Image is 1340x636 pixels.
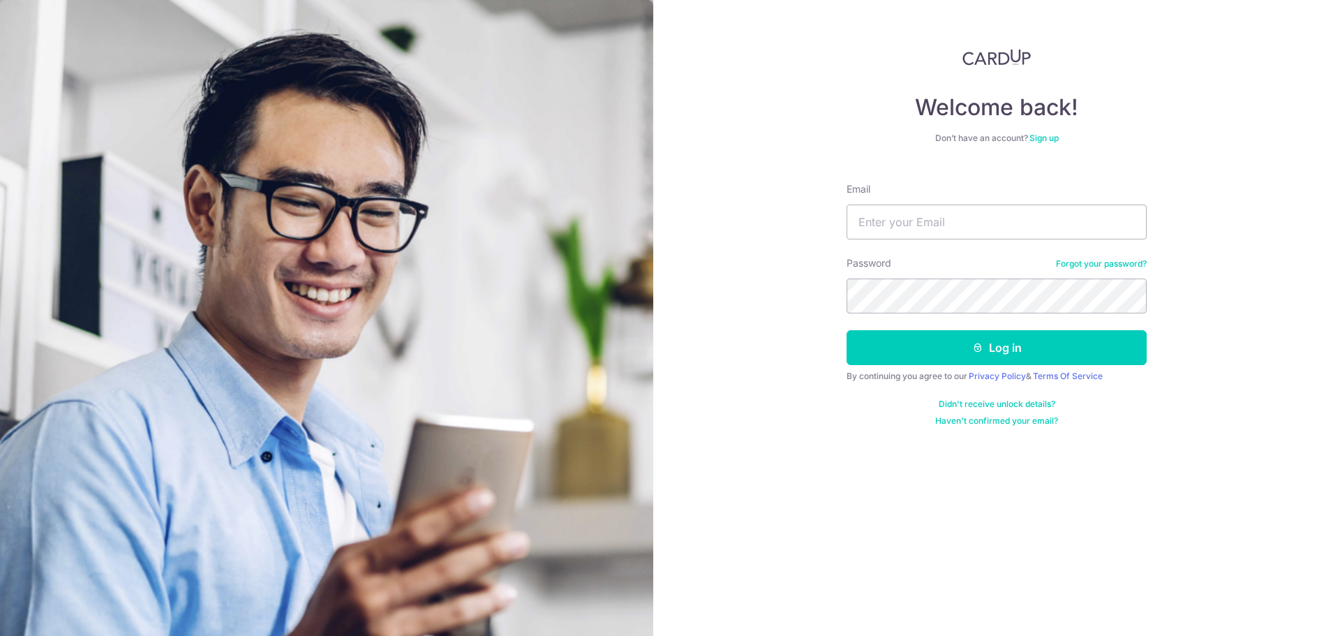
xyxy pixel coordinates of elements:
[935,415,1058,427] a: Haven't confirmed your email?
[962,49,1031,66] img: CardUp Logo
[847,371,1147,382] div: By continuing you agree to our &
[1056,258,1147,269] a: Forgot your password?
[847,133,1147,144] div: Don’t have an account?
[1029,133,1059,143] a: Sign up
[847,330,1147,365] button: Log in
[969,371,1026,381] a: Privacy Policy
[847,94,1147,121] h4: Welcome back!
[1033,371,1103,381] a: Terms Of Service
[847,182,870,196] label: Email
[847,256,891,270] label: Password
[939,399,1055,410] a: Didn't receive unlock details?
[847,205,1147,239] input: Enter your Email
